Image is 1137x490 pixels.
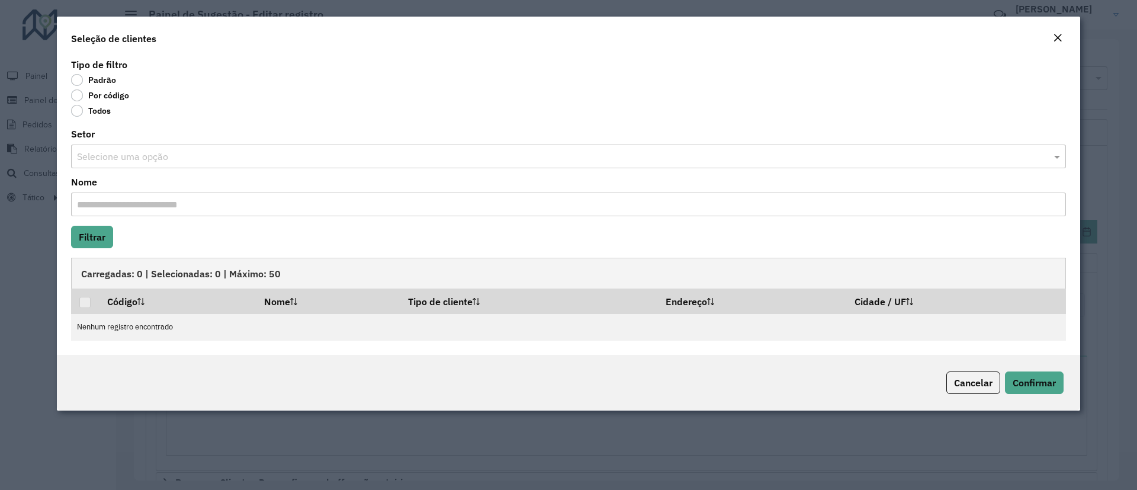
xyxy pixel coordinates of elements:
label: Padrão [71,74,116,86]
label: Todos [71,105,111,117]
th: Endereço [657,289,847,313]
label: Por código [71,89,129,101]
th: Código [99,289,255,313]
div: Carregadas: 0 | Selecionadas: 0 | Máximo: 50 [71,258,1066,289]
em: Fechar [1053,33,1062,43]
button: Cancelar [946,371,1000,394]
th: Tipo de cliente [400,289,657,313]
th: Cidade / UF [847,289,1066,313]
span: Cancelar [954,377,993,389]
h4: Seleção de clientes [71,31,156,46]
button: Filtrar [71,226,113,248]
button: Confirmar [1005,371,1064,394]
label: Setor [71,127,95,141]
label: Tipo de filtro [71,57,127,72]
th: Nome [256,289,400,313]
label: Nome [71,175,97,189]
span: Confirmar [1013,377,1056,389]
td: Nenhum registro encontrado [71,314,1066,341]
button: Close [1049,31,1066,46]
